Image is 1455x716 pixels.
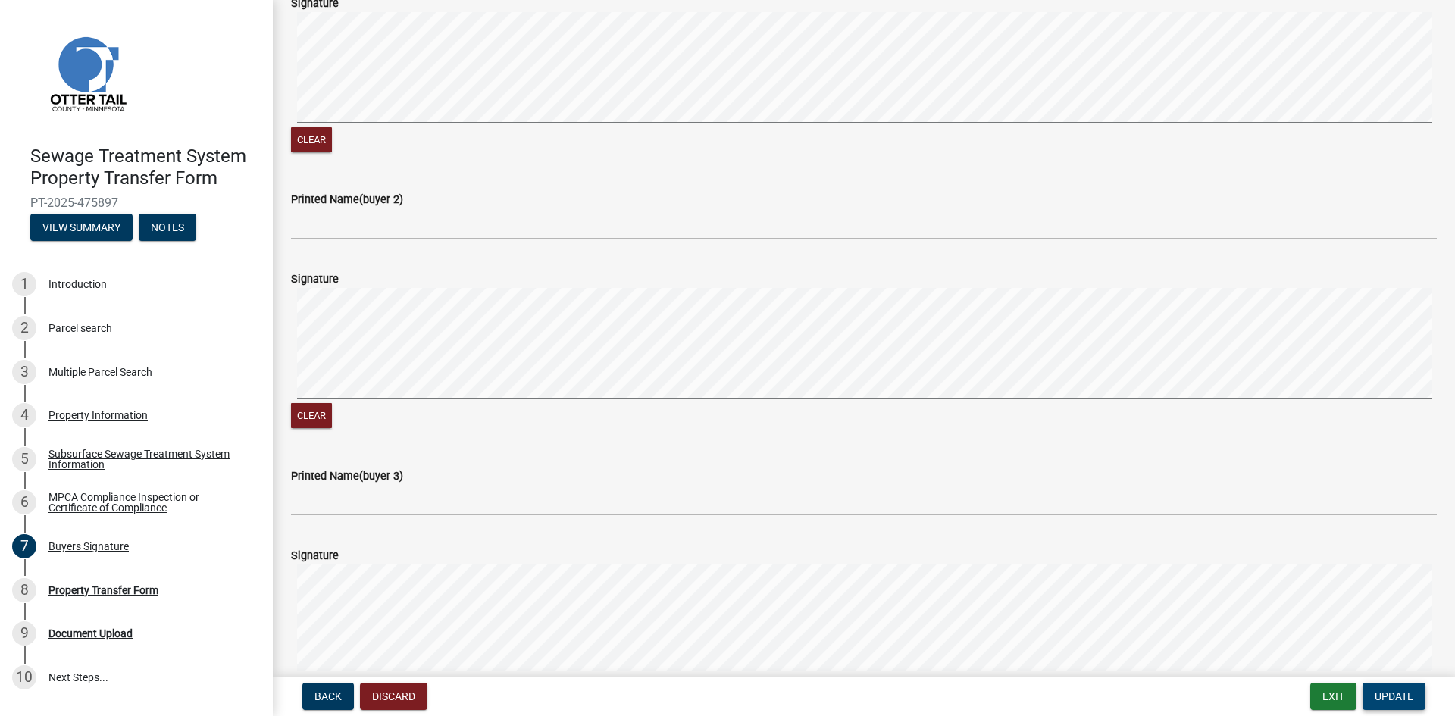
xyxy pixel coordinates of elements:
[302,683,354,710] button: Back
[12,490,36,514] div: 6
[12,621,36,646] div: 9
[48,541,129,552] div: Buyers Signature
[12,272,36,296] div: 1
[30,16,144,130] img: Otter Tail County, Minnesota
[291,195,403,205] label: Printed Name(buyer 2)
[12,316,36,340] div: 2
[360,683,427,710] button: Discard
[1363,683,1425,710] button: Update
[48,585,158,596] div: Property Transfer Form
[48,449,249,470] div: Subsurface Sewage Treatment System Information
[30,222,133,234] wm-modal-confirm: Summary
[48,279,107,289] div: Introduction
[12,578,36,602] div: 8
[139,214,196,241] button: Notes
[12,665,36,689] div: 10
[30,214,133,241] button: View Summary
[48,367,152,377] div: Multiple Parcel Search
[12,534,36,558] div: 7
[291,274,339,285] label: Signature
[12,403,36,427] div: 4
[12,447,36,471] div: 5
[291,551,339,561] label: Signature
[48,410,148,421] div: Property Information
[48,628,133,639] div: Document Upload
[1310,683,1356,710] button: Exit
[139,222,196,234] wm-modal-confirm: Notes
[291,127,332,152] button: Clear
[314,690,342,702] span: Back
[291,471,403,482] label: Printed Name(buyer 3)
[30,195,242,210] span: PT-2025-475897
[30,145,261,189] h4: Sewage Treatment System Property Transfer Form
[48,323,112,333] div: Parcel search
[48,492,249,513] div: MPCA Compliance Inspection or Certificate of Compliance
[12,360,36,384] div: 3
[1375,690,1413,702] span: Update
[291,403,332,428] button: Clear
